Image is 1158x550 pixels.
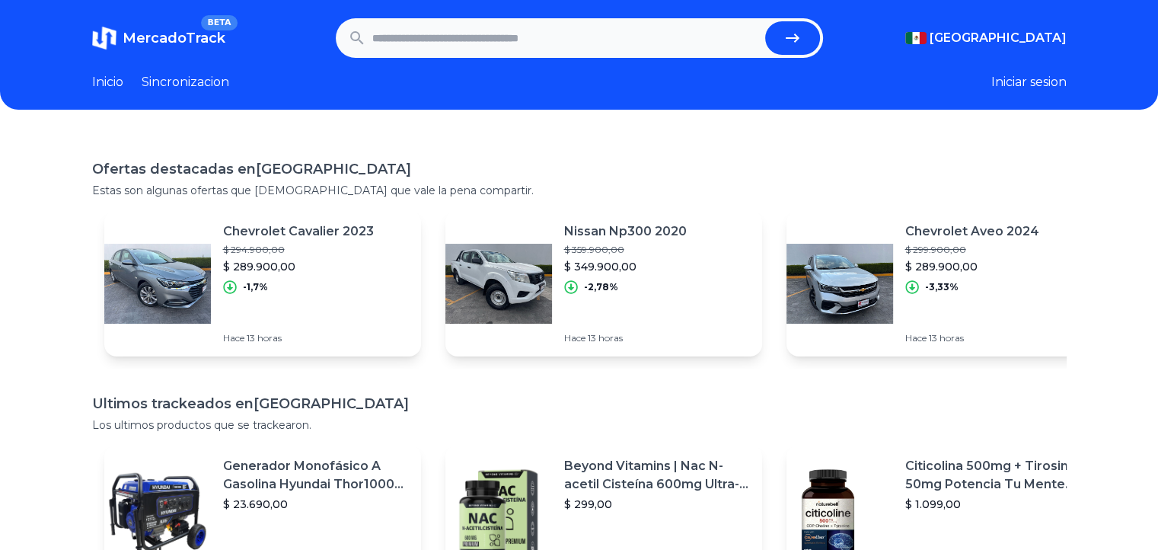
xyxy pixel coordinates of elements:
[564,259,687,274] p: $ 349.900,00
[905,244,1039,256] p: $ 299.900,00
[223,457,409,494] p: Generador Monofásico A Gasolina Hyundai Thor10000 P 11.5 Kw
[584,281,618,293] p: -2,78%
[243,281,268,293] p: -1,7%
[905,29,1067,47] button: [GEOGRAPHIC_DATA]
[905,497,1091,512] p: $ 1.099,00
[786,210,1103,357] a: Featured imageChevrolet Aveo 2024$ 299.900,00$ 289.900,00-3,33%Hace 13 horas
[564,244,687,256] p: $ 359.900,00
[905,32,927,44] img: Mexico
[925,281,959,293] p: -3,33%
[991,73,1067,91] button: Iniciar sesion
[223,332,374,344] p: Hace 13 horas
[445,210,762,357] a: Featured imageNissan Np300 2020$ 359.900,00$ 349.900,00-2,78%Hace 13 horas
[223,259,374,274] p: $ 289.900,00
[223,497,409,512] p: $ 23.690,00
[104,210,421,357] a: Featured imageChevrolet Cavalier 2023$ 294.900,00$ 289.900,00-1,7%Hace 13 horas
[92,417,1067,433] p: Los ultimos productos que se trackearon.
[905,457,1091,494] p: Citicolina 500mg + Tirosina 50mg Potencia Tu Mente (120caps) Sabor Sin Sabor
[905,332,1039,344] p: Hace 13 horas
[201,15,237,30] span: BETA
[905,259,1039,274] p: $ 289.900,00
[223,244,374,256] p: $ 294.900,00
[223,222,374,241] p: Chevrolet Cavalier 2023
[123,30,225,46] span: MercadoTrack
[786,230,893,337] img: Featured image
[142,73,229,91] a: Sincronizacion
[92,73,123,91] a: Inicio
[104,230,211,337] img: Featured image
[564,332,687,344] p: Hace 13 horas
[905,222,1039,241] p: Chevrolet Aveo 2024
[564,497,750,512] p: $ 299,00
[92,393,1067,414] h1: Ultimos trackeados en [GEOGRAPHIC_DATA]
[92,158,1067,180] h1: Ofertas destacadas en [GEOGRAPHIC_DATA]
[92,26,225,50] a: MercadoTrackBETA
[92,183,1067,198] p: Estas son algunas ofertas que [DEMOGRAPHIC_DATA] que vale la pena compartir.
[564,222,687,241] p: Nissan Np300 2020
[564,457,750,494] p: Beyond Vitamins | Nac N-acetil Cisteína 600mg Ultra-premium Con Inulina De Agave (prebiótico Natu...
[930,29,1067,47] span: [GEOGRAPHIC_DATA]
[445,230,552,337] img: Featured image
[92,26,116,50] img: MercadoTrack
